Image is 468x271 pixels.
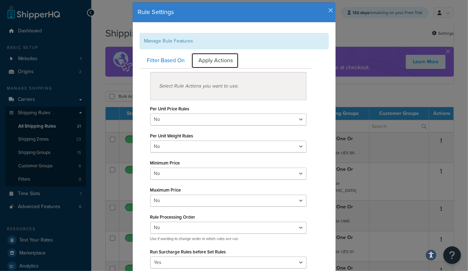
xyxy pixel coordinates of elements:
[150,249,226,254] label: Run Surcharge Rules before Set Rules
[140,33,329,49] div: Manage Rule Features
[150,187,181,193] label: Maximum Price
[150,133,193,138] label: Per Unit Weight Rules
[150,106,190,111] label: Per Unit Price Rules
[150,214,196,220] label: Rule Processing Order
[138,8,330,17] h4: Rule Settings
[150,236,307,241] p: Use if wanting to change order in which rules are run
[191,53,239,69] a: Apply Actions
[150,160,180,166] label: Minimum Price
[150,72,307,100] div: Select Rule Actions you want to use.
[140,53,191,69] a: Filter Based On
